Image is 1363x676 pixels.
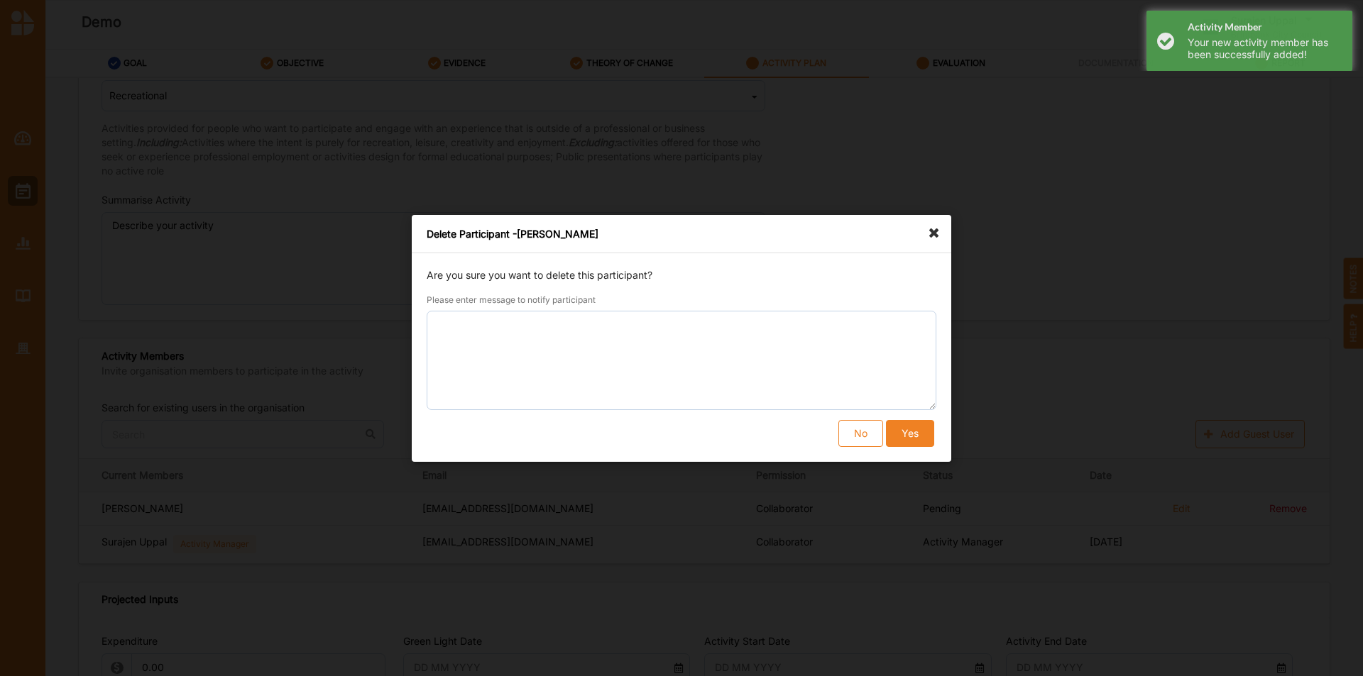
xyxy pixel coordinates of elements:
h4: Activity Member [1188,21,1342,33]
div: Delete Participant - [PERSON_NAME] [412,215,951,253]
div: Your new activity member has been successfully added! [1188,37,1342,61]
p: Are you sure you want to delete this participant? [427,268,936,282]
label: Please enter message to notify participant [427,294,596,306]
button: Yes [886,420,934,447]
button: No [838,420,883,447]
